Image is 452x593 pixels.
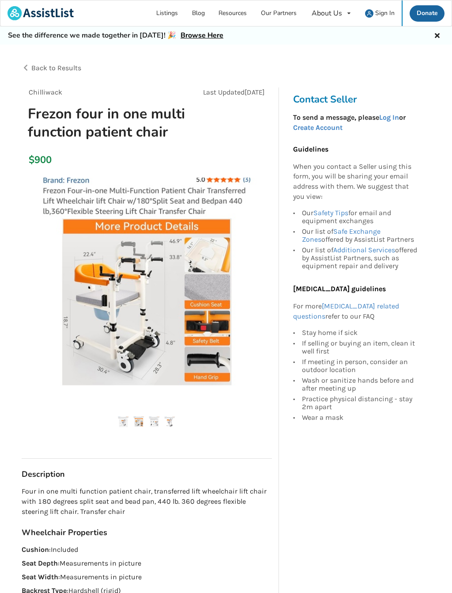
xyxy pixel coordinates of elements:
[133,416,144,427] img: frezon four in one multi function patient chair-wheelchair-mobility-chilliwack-assistlist-listing
[245,88,265,96] span: [DATE]
[375,9,395,17] span: Sign In
[29,154,30,166] div: $900
[302,329,419,338] div: Stay home if sick
[22,559,272,569] p: : Measurements in picture
[302,245,419,270] div: Our list of offered by AssistList Partners, such as equipment repair and delivery
[293,302,399,320] a: [MEDICAL_DATA] related questions
[365,9,373,18] img: user icon
[164,416,175,427] img: frezon four in one multi function patient chair-wheelchair-mobility-chilliwack-assistlist-listing
[185,0,212,26] a: Blog
[293,145,328,153] b: Guidelines
[22,487,272,517] p: Four in one multi function patient chair, transferred lift wheelchair lift chair with 180 degrees...
[302,394,419,412] div: Practice physical distancing - stay 2m apart
[181,30,223,40] a: Browse Here
[302,226,419,245] div: Our list of offered by AssistList Partners
[8,31,223,40] h5: See the difference we made together in [DATE]! 🎉
[22,545,272,555] p: : Included
[22,572,272,582] p: : Measurements in picture
[212,0,254,26] a: Resources
[22,545,49,554] strong: Cushion
[21,105,193,141] h1: Frezon four in one multi function patient chair
[302,375,419,394] div: Wash or sanitize hands before and after meeting up
[203,88,245,96] span: Last Updated
[302,227,380,243] a: Safe Exchange Zones
[333,246,395,254] a: Additional Services
[313,209,348,217] a: Safety Tips
[293,162,419,202] p: When you contact a Seller using this form, you will be sharing your email address with them. We s...
[293,123,343,132] a: Create Account
[118,416,129,427] img: frezon four in one multi function patient chair-wheelchair-mobility-chilliwack-assistlist-listing
[22,573,58,581] strong: Seat Width
[29,88,62,96] span: Chilliwack
[302,412,419,422] div: Wear a mask
[302,357,419,375] div: If meeting in person, consider an outdoor location
[22,559,58,567] strong: Seat Depth
[293,93,424,106] h3: Contact Seller
[302,209,419,226] div: Our for email and equipment exchanges
[312,10,342,17] div: About Us
[149,416,160,427] img: frezon four in one multi function patient chair-wheelchair-mobility-chilliwack-assistlist-listing
[293,113,406,132] strong: To send a message, please or
[22,469,272,479] h3: Description
[31,64,81,72] span: Back to Results
[254,0,304,26] a: Our Partners
[22,528,272,538] h3: Wheelchair Properties
[293,285,386,293] b: [MEDICAL_DATA] guidelines
[302,338,419,357] div: If selling or buying an item, clean it well first
[358,0,402,26] a: user icon Sign In
[150,0,185,26] a: Listings
[293,301,419,322] p: For more refer to our FAQ
[379,113,399,122] a: Log In
[8,6,74,20] img: assistlist-logo
[410,5,445,22] a: Donate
